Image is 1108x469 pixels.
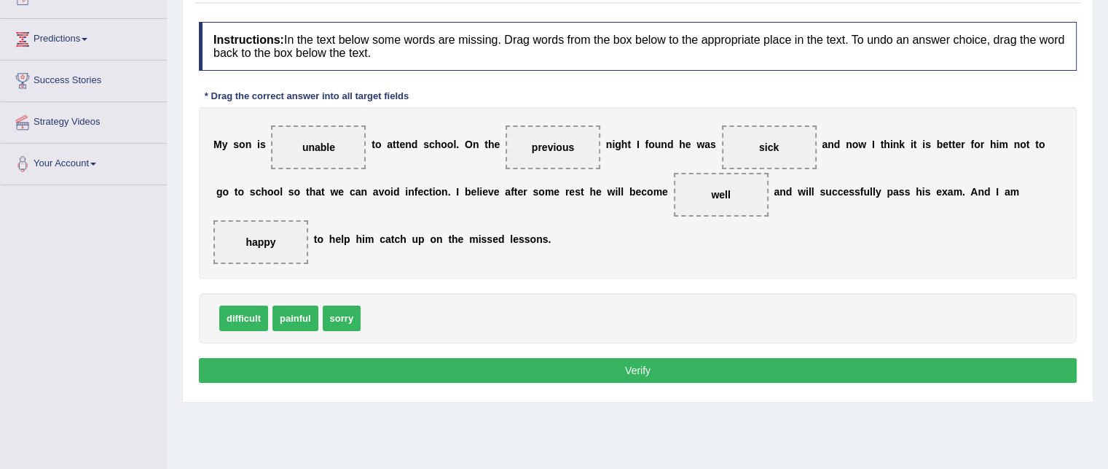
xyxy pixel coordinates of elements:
[916,186,922,198] b: h
[429,186,433,198] b: t
[710,139,716,150] b: s
[937,139,943,150] b: b
[854,186,860,198] b: s
[936,186,942,198] b: e
[1035,139,1039,150] b: t
[321,186,325,198] b: t
[245,139,252,150] b: n
[314,233,318,245] b: t
[1,19,167,55] a: Predictions
[543,233,549,245] b: s
[990,139,997,150] b: h
[881,139,884,150] b: t
[274,186,280,198] b: o
[400,233,406,245] b: h
[329,233,336,245] b: h
[970,139,974,150] b: f
[661,139,667,150] b: n
[423,139,429,150] b: s
[961,139,964,150] b: r
[872,139,875,150] b: I
[849,186,854,198] b: s
[615,139,621,150] b: g
[887,186,893,198] b: p
[647,186,653,198] b: o
[832,186,838,198] b: c
[606,139,613,150] b: n
[962,186,965,198] b: .
[391,233,395,245] b: t
[996,186,999,198] b: I
[294,186,301,198] b: o
[482,186,488,198] b: e
[621,139,628,150] b: h
[952,139,956,150] b: t
[235,186,238,198] b: t
[433,186,436,198] b: i
[653,186,662,198] b: m
[922,139,925,150] b: i
[674,173,769,217] span: Drop target
[711,189,730,201] span: well
[430,233,436,245] b: o
[893,139,900,150] b: n
[452,233,458,245] b: h
[408,186,414,198] b: n
[615,186,618,198] b: i
[199,89,414,103] div: * Drag the correct answer into all target fields
[385,233,391,245] b: a
[704,139,710,150] b: a
[222,186,229,198] b: o
[974,139,981,150] b: o
[820,186,825,198] b: s
[245,236,275,248] span: happy
[256,186,262,198] b: c
[899,186,905,198] b: s
[510,233,513,245] b: l
[473,139,479,150] b: n
[219,306,268,331] span: difficult
[648,139,655,150] b: o
[635,186,641,198] b: e
[436,233,443,245] b: n
[213,220,308,264] span: Drop target
[655,139,661,150] b: u
[222,139,228,150] b: y
[637,139,640,150] b: I
[375,139,382,150] b: o
[812,186,814,198] b: l
[825,186,832,198] b: u
[786,186,793,198] b: d
[216,186,223,198] b: g
[532,142,574,153] span: previous
[315,186,321,198] b: a
[341,233,344,245] b: l
[213,139,222,150] b: M
[267,186,274,198] b: o
[870,186,873,198] b: l
[843,186,849,198] b: e
[696,139,704,150] b: w
[538,186,545,198] b: o
[257,139,260,150] b: i
[621,186,624,198] b: l
[487,233,492,245] b: s
[435,186,441,198] b: o
[978,186,984,198] b: n
[1,144,167,180] a: Your Account
[511,186,514,198] b: f
[948,186,954,198] b: a
[1005,186,1010,198] b: a
[575,186,581,198] b: s
[569,186,575,198] b: e
[417,186,423,198] b: e
[471,186,477,198] b: e
[627,139,631,150] b: t
[548,233,551,245] b: .
[913,139,917,150] b: t
[1026,139,1030,150] b: t
[876,186,881,198] b: y
[834,139,841,150] b: d
[250,186,256,198] b: s
[685,139,691,150] b: e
